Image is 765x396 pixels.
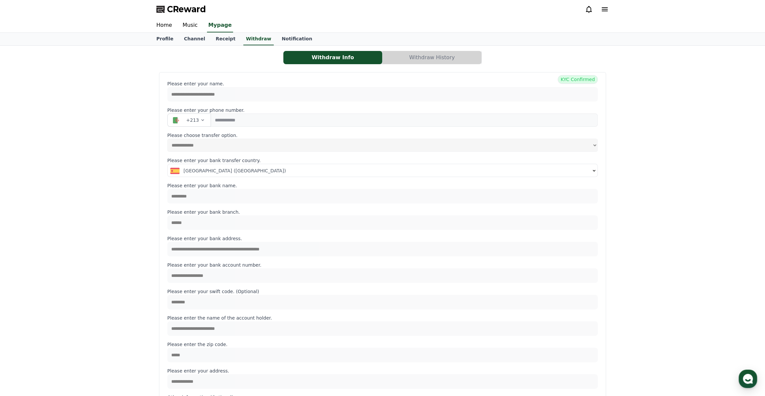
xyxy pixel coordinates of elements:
[183,167,286,174] span: [GEOGRAPHIC_DATA] ([GEOGRAPHIC_DATA])
[151,19,177,32] a: Home
[243,33,274,45] a: Withdraw
[156,4,206,15] a: CReward
[85,210,127,226] a: Settings
[283,51,382,64] button: Withdraw Info
[2,210,44,226] a: Home
[210,33,241,45] a: Receipt
[276,33,317,45] a: Notification
[167,341,598,348] p: Please enter the zip code.
[167,315,598,321] p: Please enter the name of the account holder.
[167,209,598,215] p: Please enter your bank branch.
[179,33,210,45] a: Channel
[558,75,598,84] span: KYC Confirmed
[177,19,203,32] a: Music
[151,33,179,45] a: Profile
[382,51,481,64] button: Withdraw History
[167,157,598,164] p: Please enter your bank transfer country.
[55,220,74,225] span: Messages
[167,368,598,374] p: Please enter your address.
[167,80,598,87] p: Please enter your name.
[167,4,206,15] span: CReward
[17,220,28,225] span: Home
[167,132,598,139] p: Please choose transfer option.
[186,117,199,123] span: +213
[167,107,598,113] p: Please enter your phone number.
[44,210,85,226] a: Messages
[167,235,598,242] p: Please enter your bank address.
[167,182,598,189] p: Please enter your bank name.
[167,288,598,295] p: Please enter your swift code. (Optional)
[167,262,598,268] p: Please enter your bank account number.
[98,220,114,225] span: Settings
[207,19,233,32] a: Mypage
